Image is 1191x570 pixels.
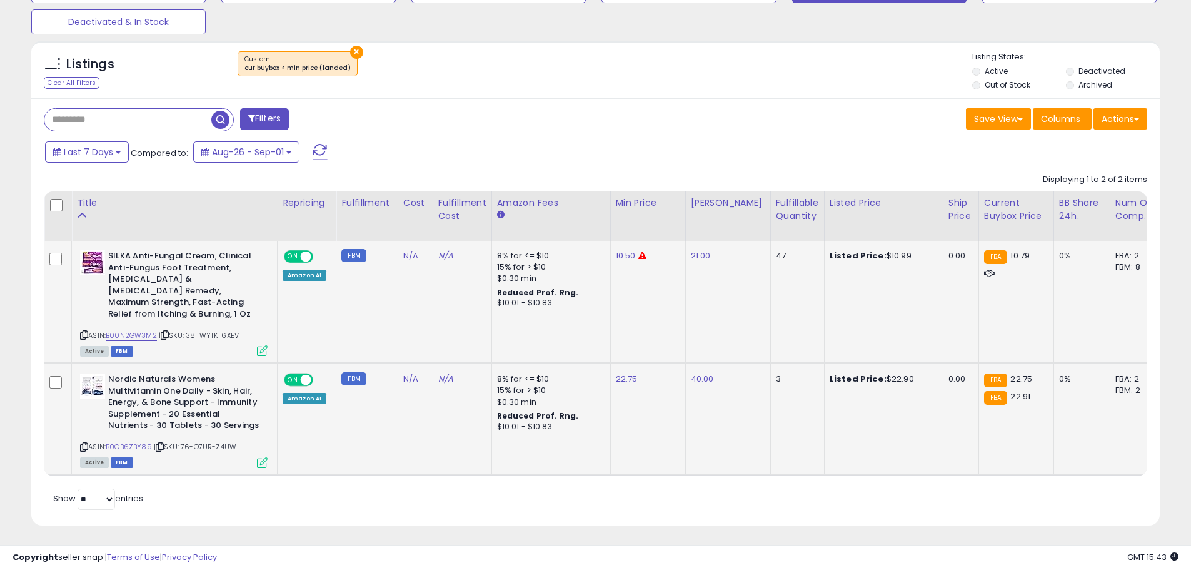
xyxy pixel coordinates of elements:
[159,330,239,340] span: | SKU: 38-WYTK-6XEV
[403,373,418,385] a: N/A
[1043,174,1147,186] div: Displaying 1 to 2 of 2 items
[830,250,933,262] div: $10.99
[1041,113,1080,125] span: Columns
[1033,108,1092,130] button: Columns
[212,146,284,158] span: Aug-26 - Sep-01
[497,287,579,298] b: Reduced Prof. Rng.
[497,273,601,284] div: $0.30 min
[80,250,105,275] img: 51PE7oi+h2L._SL40_.jpg
[285,375,301,385] span: ON
[341,372,366,385] small: FBM
[497,397,601,408] div: $0.30 min
[438,250,453,262] a: N/A
[1127,551,1178,563] span: 2025-09-9 15:43 GMT
[497,250,601,262] div: 8% for <= $10
[80,346,109,357] span: All listings currently available for purchase on Amazon
[1078,79,1112,90] label: Archived
[1010,250,1030,262] span: 10.79
[1115,250,1157,262] div: FBA: 2
[154,442,236,452] span: | SKU: 76-O7UR-Z4UW
[131,147,188,159] span: Compared to:
[283,393,326,404] div: Amazon AI
[193,141,299,163] button: Aug-26 - Sep-01
[66,56,114,73] h5: Listings
[106,442,152,452] a: B0CB6ZBY89
[984,391,1007,405] small: FBA
[776,374,815,385] div: 3
[240,108,289,130] button: Filters
[984,250,1007,264] small: FBA
[283,270,326,281] div: Amazon AI
[283,196,331,210] div: Repricing
[830,196,938,210] div: Listed Price
[497,210,505,221] small: Amazon Fees.
[1059,374,1100,385] div: 0%
[1115,262,1157,273] div: FBM: 8
[497,262,601,273] div: 15% for > $10
[45,141,129,163] button: Last 7 Days
[616,250,636,262] a: 10.50
[111,457,133,468] span: FBM
[341,249,366,262] small: FBM
[497,196,605,210] div: Amazon Fees
[776,196,819,223] div: Fulfillable Quantity
[311,252,331,262] span: OFF
[497,422,601,432] div: $10.01 - $10.83
[497,385,601,396] div: 15% for > $10
[44,77,99,89] div: Clear All Filters
[341,196,392,210] div: Fulfillment
[244,54,351,73] span: Custom:
[1059,196,1105,223] div: BB Share 24h.
[966,108,1031,130] button: Save View
[972,51,1160,63] p: Listing States:
[108,374,260,435] b: Nordic Naturals Womens Multivitamin One Daily - Skin, Hair, Energy, & Bone Support - Immunity Sup...
[1078,66,1125,76] label: Deactivated
[776,250,815,262] div: 47
[691,250,711,262] a: 21.00
[616,373,638,385] a: 22.75
[1059,250,1100,262] div: 0%
[830,374,933,385] div: $22.90
[1115,385,1157,396] div: FBM: 2
[830,373,887,385] b: Listed Price:
[985,79,1030,90] label: Out of Stock
[984,196,1048,223] div: Current Buybox Price
[285,252,301,262] span: ON
[311,375,331,385] span: OFF
[108,250,260,323] b: SILKA Anti-Fungal Cream, Clinical Anti-Fungus Foot Treatment, [MEDICAL_DATA] & [MEDICAL_DATA] Rem...
[162,551,217,563] a: Privacy Policy
[830,250,887,262] b: Listed Price:
[80,374,268,466] div: ASIN:
[616,196,680,210] div: Min Price
[403,196,428,210] div: Cost
[111,346,133,357] span: FBM
[1093,108,1147,130] button: Actions
[350,46,363,59] button: ×
[13,552,217,564] div: seller snap | |
[80,374,105,399] img: 51M8izCduWL._SL40_.jpg
[77,196,272,210] div: Title
[691,196,765,210] div: [PERSON_NAME]
[497,298,601,308] div: $10.01 - $10.83
[638,252,646,260] i: Min price is in the reduced profit range.
[244,64,351,73] div: cur buybox < min price (landed)
[948,250,969,262] div: 0.00
[1010,390,1030,402] span: 22.91
[985,66,1008,76] label: Active
[1115,374,1157,385] div: FBA: 2
[1115,196,1161,223] div: Num of Comp.
[438,373,453,385] a: N/A
[64,146,113,158] span: Last 7 Days
[106,330,157,341] a: B00N2GW3M2
[13,551,58,563] strong: Copyright
[948,196,973,223] div: Ship Price
[1010,373,1032,385] span: 22.75
[948,374,969,385] div: 0.00
[984,374,1007,387] small: FBA
[497,410,579,421] b: Reduced Prof. Rng.
[691,373,714,385] a: 40.00
[403,250,418,262] a: N/A
[497,374,601,385] div: 8% for <= $10
[53,492,143,504] span: Show: entries
[80,457,109,468] span: All listings currently available for purchase on Amazon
